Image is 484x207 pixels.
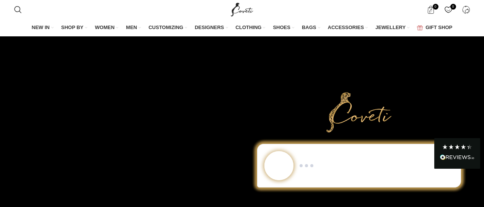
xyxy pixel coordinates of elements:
a: NEW IN [32,20,54,36]
span: CLOTHING [236,24,262,31]
img: GiftBag [417,25,423,30]
span: JEWELLERY [375,24,406,31]
a: ACCESSORIES [328,20,368,36]
span: DESIGNERS [195,24,224,31]
div: My Wishlist [441,2,456,17]
div: Main navigation [10,20,474,36]
span: CUSTOMIZING [148,24,183,31]
a: SHOP BY [61,20,87,36]
a: SHOES [273,20,294,36]
div: Read All Reviews [434,138,480,169]
div: Read All Reviews [440,153,474,163]
span: ACCESSORIES [328,24,364,31]
a: Search [10,2,26,17]
span: 0 [450,4,456,10]
a: GIFT SHOP [417,20,452,36]
a: WOMEN [95,20,118,36]
span: MEN [126,24,137,31]
a: BAGS [302,20,320,36]
img: Primary Gold [326,92,391,132]
a: JEWELLERY [375,20,409,36]
a: MEN [126,20,141,36]
a: 0 [441,2,456,17]
a: Site logo [229,6,255,12]
span: GIFT SHOP [425,24,452,31]
a: CUSTOMIZING [148,20,187,36]
span: WOMEN [95,24,114,31]
span: NEW IN [32,24,50,31]
a: DESIGNERS [195,20,228,36]
span: SHOP BY [61,24,83,31]
img: REVIEWS.io [440,155,474,160]
span: 0 [433,4,438,10]
a: 0 [423,2,439,17]
div: 4.28 Stars [442,144,473,150]
a: CLOTHING [236,20,266,36]
span: BAGS [302,24,316,31]
span: SHOES [273,24,290,31]
div: Chat to Shop demo [252,144,466,187]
